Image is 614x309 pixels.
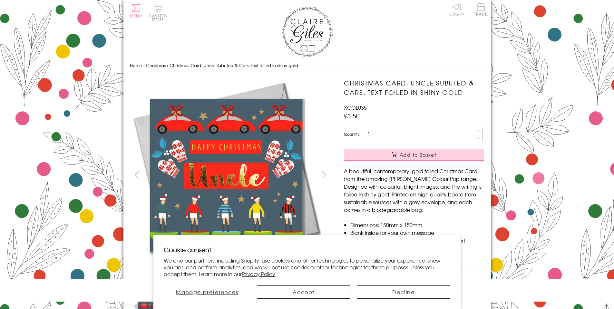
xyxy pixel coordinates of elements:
span: £3.50 [344,111,360,120]
span: Christmas Card, Uncle Subuteo & Cars, text foiled in shiny gold [170,62,298,68]
span: Manage preferences [176,288,238,296]
button: Add to Basket [344,149,484,161]
button: prev [130,167,144,182]
label: Quantity [344,131,359,137]
span: XCOL035 [344,104,367,111]
img: Claire Giles Greetings Cards [281,6,333,57]
span: Add to Basket [400,152,436,158]
h2: Cookie consent [164,245,450,254]
li: Dimensions: 150mm x 150mm [350,221,484,229]
button: Accept [257,285,350,299]
p: We and our partners, including Shopify, use cookies and other technologies to personalize your ex... [164,257,450,277]
img: Christmas Card, Uncle Subuteo & Cars, text foiled in shiny gold [331,78,524,272]
p: A beautiful, contemporary, gold foiled Christmas Card from the amazing [PERSON_NAME] Colour Pop r... [344,167,484,214]
span: 0 items [152,13,167,23]
button: next [317,167,331,182]
nav: breadcrumbs [130,59,484,72]
span: Trade [474,3,488,16]
h1: Christmas Card, Uncle Subuteo & Cars, text foiled in shiny gold [344,78,484,97]
a: Trade [474,3,488,17]
span: › [143,62,145,68]
button: Decline [357,285,450,299]
li: Blank inside for your own message [350,229,484,236]
span: › [167,62,168,68]
a: Log In [449,3,465,16]
span: Menu [130,13,142,19]
button: Manage preferences [164,285,250,299]
a: Home [130,62,142,68]
button: Menu [130,4,142,18]
button: Basket0 items [149,5,167,22]
a: Privacy Policy [242,270,275,278]
img: Christmas Card, Uncle Subuteo & Cars, text foiled in shiny gold [130,78,323,272]
a: Christmas [146,62,166,68]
